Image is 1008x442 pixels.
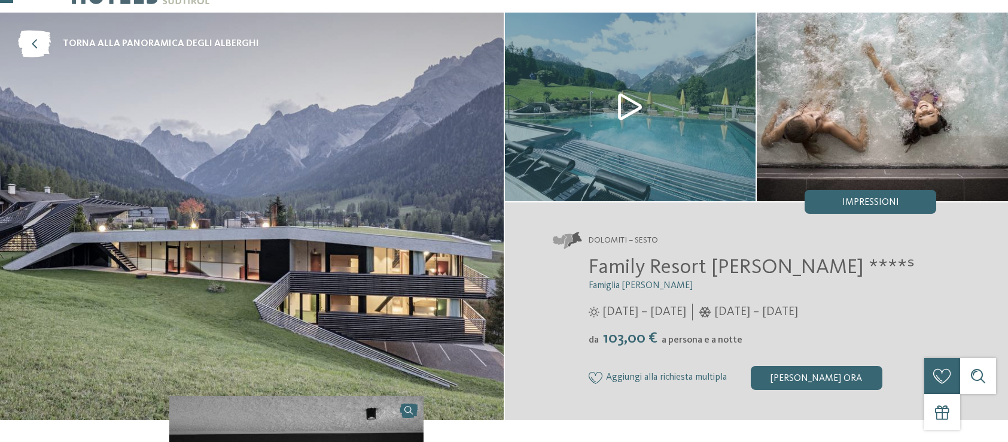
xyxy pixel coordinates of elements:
div: [PERSON_NAME] ora [751,366,882,390]
a: torna alla panoramica degli alberghi [18,31,259,57]
i: Orari d'apertura inverno [699,307,711,317]
span: Famiglia [PERSON_NAME] [589,281,693,290]
img: Il nostro family hotel a Sesto, il vostro rifugio sulle Dolomiti. [505,13,756,201]
span: da [589,335,599,345]
span: 103,00 € [600,331,660,346]
span: a persona e a notte [662,335,742,345]
img: Il nostro family hotel a Sesto, il vostro rifugio sulle Dolomiti. [757,13,1008,201]
span: Aggiungi alla richiesta multipla [606,373,727,383]
span: torna alla panoramica degli alberghi [63,37,259,50]
span: Impressioni [842,198,899,207]
span: [DATE] – [DATE] [602,304,686,320]
span: Family Resort [PERSON_NAME] ****ˢ [589,257,915,278]
i: Orari d'apertura estate [589,307,599,317]
span: [DATE] – [DATE] [714,304,798,320]
span: Dolomiti – Sesto [589,235,658,247]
